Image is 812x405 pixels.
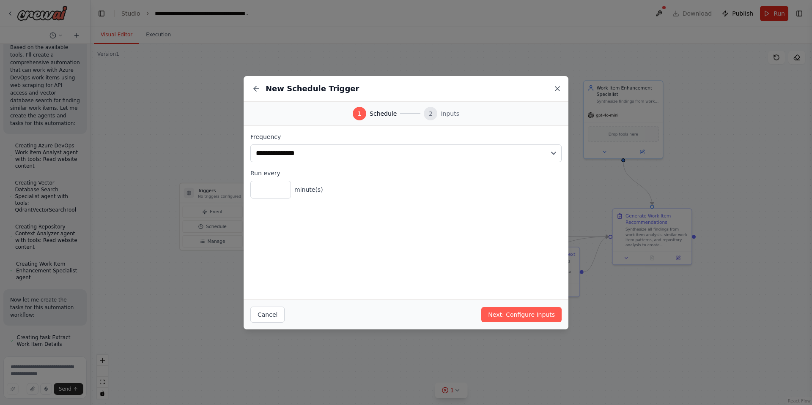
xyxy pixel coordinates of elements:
[250,133,562,141] label: Frequency
[250,169,562,177] label: Run every
[294,185,323,194] span: minute(s)
[370,109,397,118] span: Schedule
[481,307,562,322] button: Next: Configure Inputs
[424,107,437,120] div: 2
[250,307,285,323] button: Cancel
[266,83,359,95] h2: New Schedule Trigger
[441,109,459,118] span: Inputs
[353,107,366,120] div: 1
